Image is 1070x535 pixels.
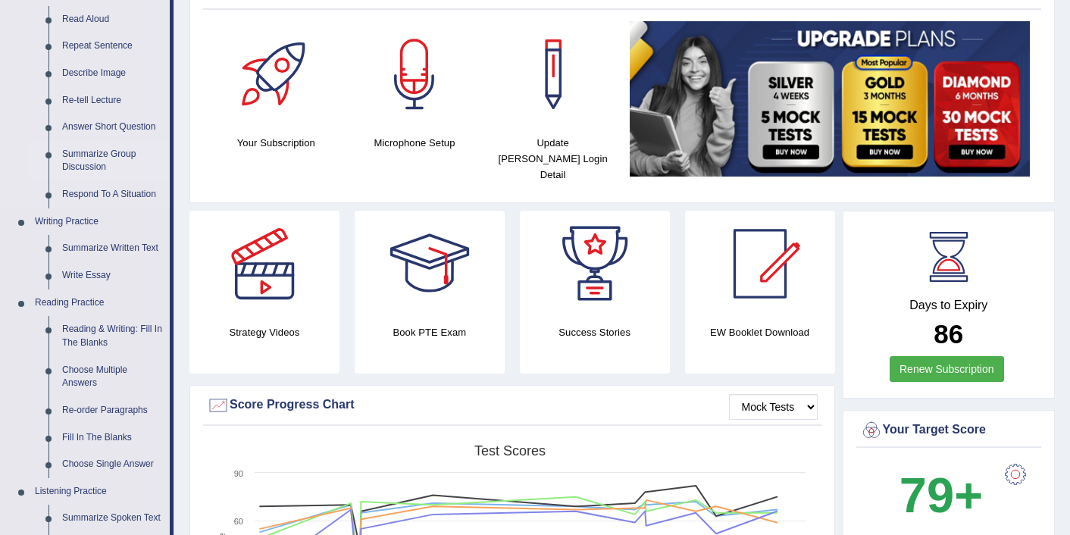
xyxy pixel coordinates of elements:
h4: Strategy Videos [189,324,339,340]
a: Summarize Spoken Text [55,505,170,532]
a: Choose Multiple Answers [55,357,170,397]
a: Answer Short Question [55,114,170,141]
text: 60 [234,517,243,526]
a: Re-order Paragraphs [55,397,170,424]
a: Renew Subscription [890,356,1004,382]
a: Fill In The Blanks [55,424,170,452]
a: Reading & Writing: Fill In The Blanks [55,316,170,356]
h4: Days to Expiry [860,299,1038,312]
tspan: Test scores [474,443,546,458]
h4: Success Stories [520,324,670,340]
a: Re-tell Lecture [55,87,170,114]
a: Reading Practice [28,289,170,317]
a: Summarize Group Discussion [55,141,170,181]
h4: Microphone Setup [353,135,477,151]
a: Describe Image [55,60,170,87]
a: Choose Single Answer [55,451,170,478]
a: Writing Practice [28,208,170,236]
h4: EW Booklet Download [685,324,835,340]
img: small5.jpg [630,21,1030,176]
a: Repeat Sentence [55,33,170,60]
b: 86 [934,319,963,349]
b: 79+ [899,468,983,523]
a: Respond To A Situation [55,181,170,208]
div: Your Target Score [860,419,1038,442]
text: 90 [234,469,243,478]
a: Write Essay [55,262,170,289]
a: Summarize Written Text [55,235,170,262]
h4: Your Subscription [214,135,338,151]
h4: Book PTE Exam [355,324,505,340]
a: Listening Practice [28,478,170,505]
h4: Update [PERSON_NAME] Login Detail [491,135,615,183]
a: Read Aloud [55,6,170,33]
div: Score Progress Chart [207,394,818,417]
